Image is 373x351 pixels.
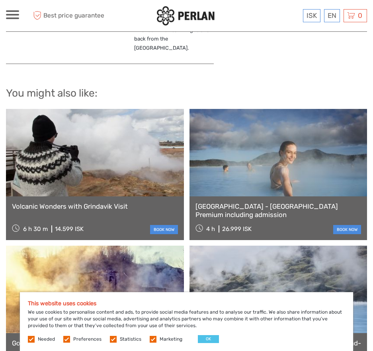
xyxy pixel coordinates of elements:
[195,202,361,219] a: [GEOGRAPHIC_DATA] - [GEOGRAPHIC_DATA] Premium including admission
[198,335,219,343] button: OK
[150,225,178,234] a: book now
[12,339,178,347] a: Golden Circle & Secret Lagoon
[23,225,48,233] span: 6 h 30 m
[160,336,182,343] label: Marketing
[31,9,104,22] span: Best price guarantee
[206,225,215,233] span: 4 h
[157,6,215,25] img: 288-6a22670a-0f57-43d8-a107-52fbc9b92f2c_logo_small.jpg
[324,9,340,22] div: EN
[134,26,214,52] li: This tour involves hiking to and back from the [GEOGRAPHIC_DATA].
[307,12,317,19] span: ISK
[357,12,363,19] span: 0
[55,225,84,233] div: 14.599 ISK
[6,87,367,100] h2: You might also like:
[120,336,141,343] label: Statistics
[222,225,252,233] div: 26.999 ISK
[12,202,178,210] a: Volcanic Wonders with Grindavik Visit
[38,336,55,343] label: Needed
[28,300,345,307] h5: This website uses cookies
[333,225,361,234] a: book now
[73,336,102,343] label: Preferences
[20,292,353,351] div: We use cookies to personalise content and ads, to provide social media features and to analyse ou...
